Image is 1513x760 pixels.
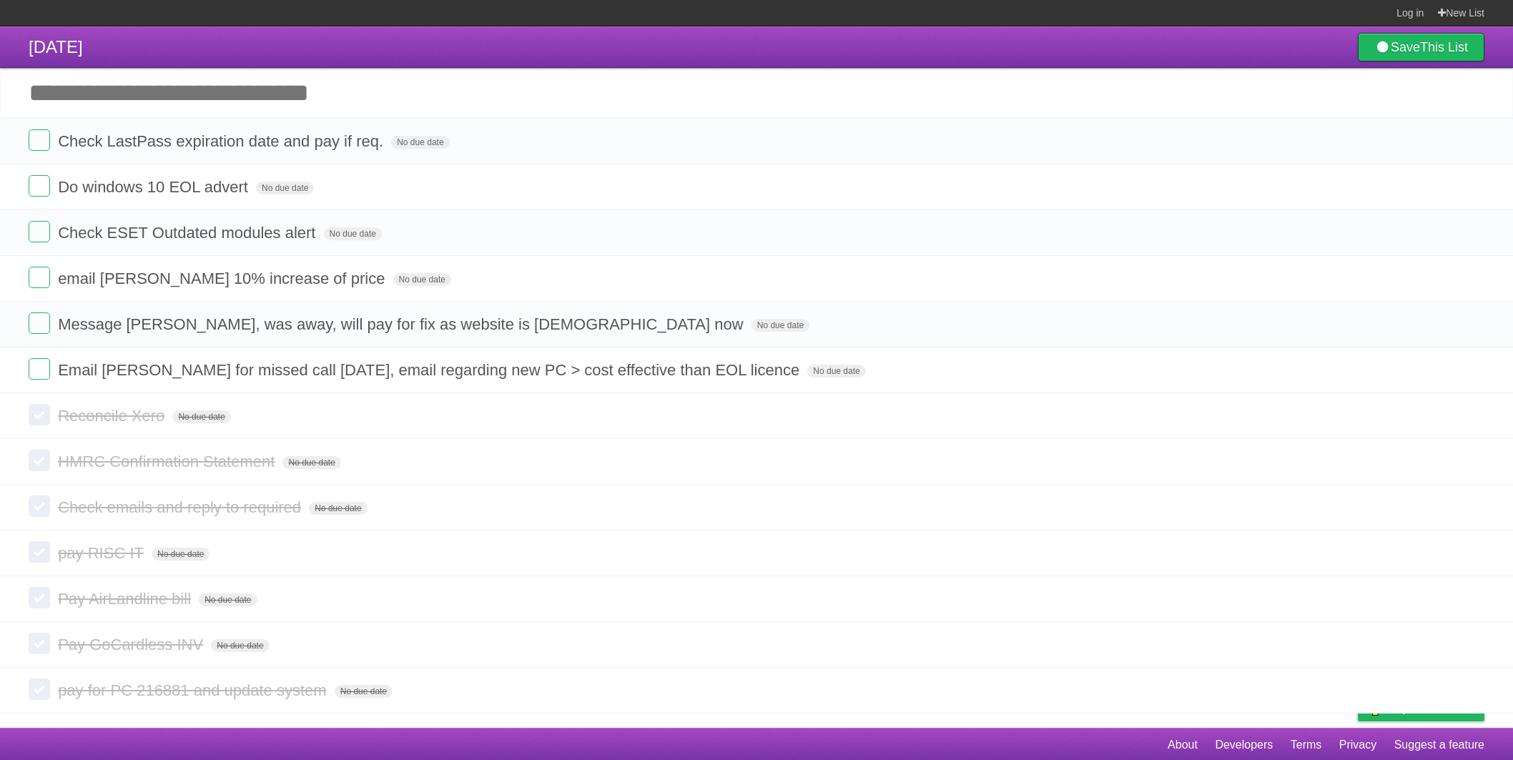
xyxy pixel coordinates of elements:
[29,450,50,471] label: Done
[29,404,50,425] label: Done
[256,182,314,194] span: No due date
[324,227,382,240] span: No due date
[29,541,50,563] label: Done
[1168,731,1198,759] a: About
[1420,40,1468,54] b: This List
[29,175,50,197] label: Done
[393,273,451,286] span: No due date
[58,270,388,287] span: email [PERSON_NAME] 10% increase of price
[807,365,865,377] span: No due date
[58,636,207,653] span: Pay GoCardless INV
[152,548,210,561] span: No due date
[1291,731,1322,759] a: Terms
[58,544,147,562] span: pay RISC IT
[1388,696,1477,721] span: Buy me a coffee
[29,587,50,608] label: Done
[29,129,50,151] label: Done
[58,178,252,196] span: Do windows 10 EOL advert
[29,678,50,700] label: Done
[199,593,257,606] span: No due date
[58,681,330,699] span: pay for PC 216881 and update system
[58,361,803,379] span: Email [PERSON_NAME] for missed call [DATE], email regarding new PC > cost effective than EOL licence
[58,453,278,470] span: HMRC Confirmation Statement
[29,37,83,56] span: [DATE]
[172,410,230,423] span: No due date
[1394,731,1484,759] a: Suggest a feature
[309,502,367,515] span: No due date
[58,498,305,516] span: Check emails and reply to required
[58,407,168,425] span: Reconcile Xero
[1215,731,1273,759] a: Developers
[1358,33,1484,61] a: SaveThis List
[29,267,50,288] label: Done
[1339,731,1376,759] a: Privacy
[29,312,50,334] label: Done
[58,224,319,242] span: Check ESET Outdated modules alert
[58,590,194,608] span: Pay AirLandline bill
[29,633,50,654] label: Done
[29,358,50,380] label: Done
[335,685,393,698] span: No due date
[58,315,747,333] span: Message [PERSON_NAME], was away, will pay for fix as website is [DEMOGRAPHIC_DATA] now
[29,221,50,242] label: Done
[391,136,449,149] span: No due date
[58,132,387,150] span: Check LastPass expiration date and pay if req.
[211,639,269,652] span: No due date
[751,319,809,332] span: No due date
[282,456,340,469] span: No due date
[29,495,50,517] label: Done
